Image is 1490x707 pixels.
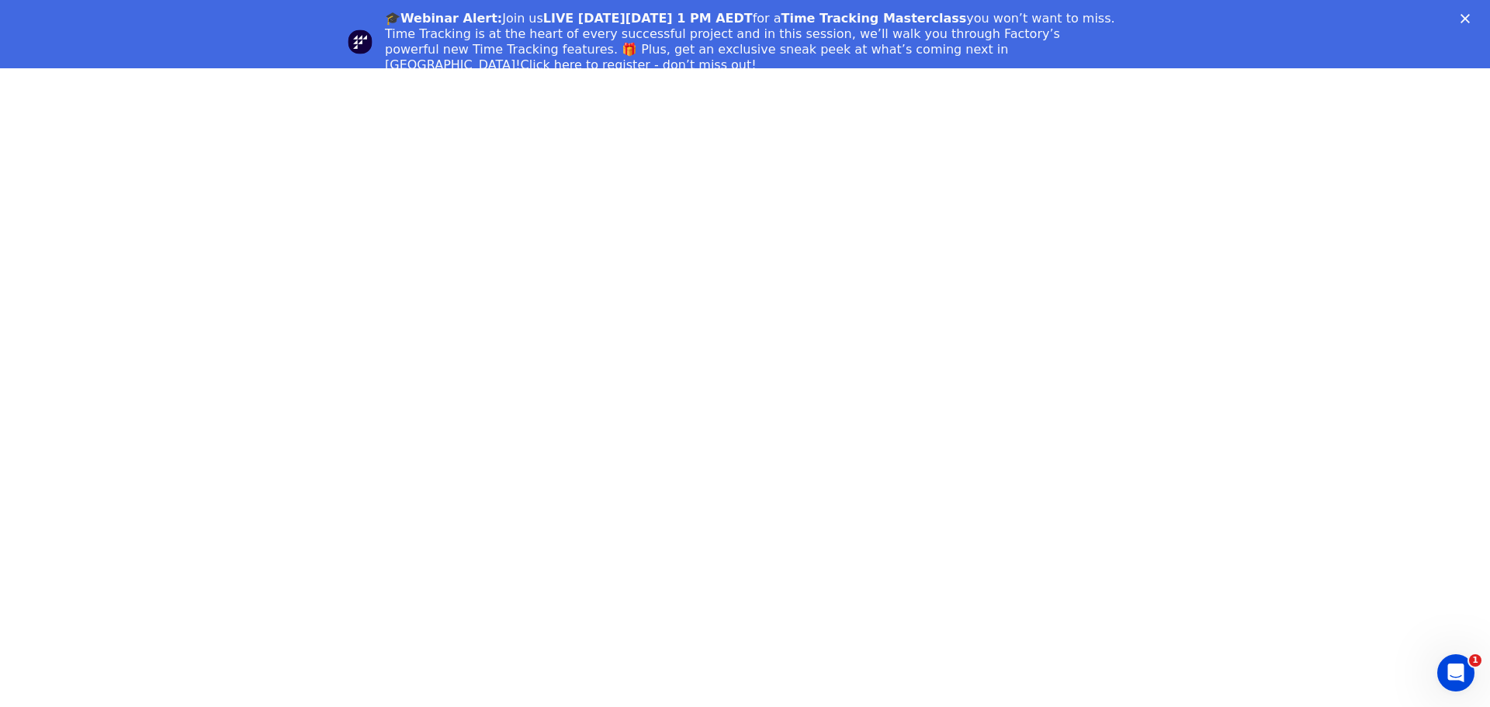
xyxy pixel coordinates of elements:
b: LIVE [DATE][DATE] 1 PM AEDT [543,11,753,26]
div: Join us for a you won’t want to miss. Time Tracking is at the heart of every successful project a... [385,11,1117,73]
b: Time Tracking Masterclass [781,11,967,26]
iframe: Intercom live chat [1437,654,1474,691]
div: Close [1461,14,1476,23]
img: Profile image for Team [348,29,372,54]
b: 🎓Webinar Alert: [385,11,502,26]
span: 1 [1469,654,1481,667]
a: Click here to register - don’t miss out! [521,57,757,72]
